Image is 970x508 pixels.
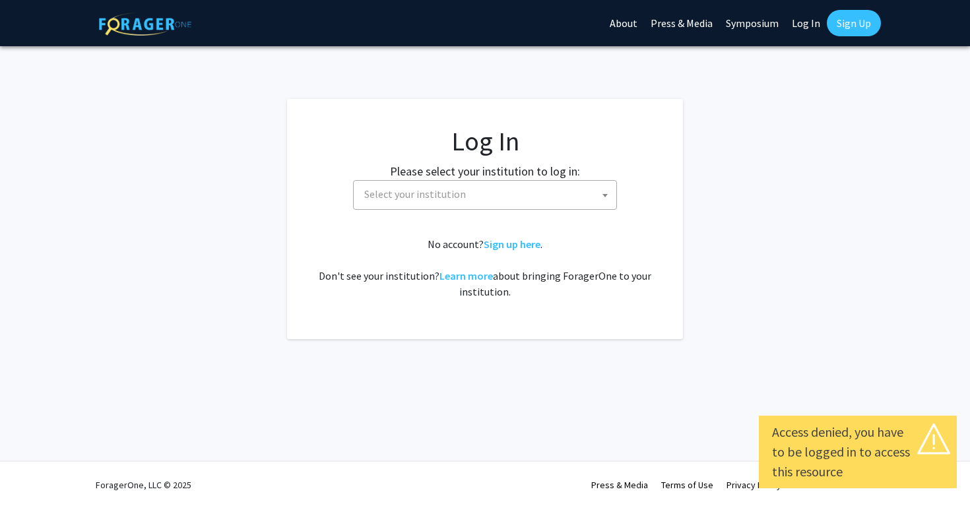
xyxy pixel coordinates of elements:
[313,236,657,300] div: No account? . Don't see your institution? about bringing ForagerOne to your institution.
[99,13,191,36] img: ForagerOne Logo
[439,269,493,282] a: Learn more about bringing ForagerOne to your institution
[661,479,713,491] a: Terms of Use
[390,162,580,180] label: Please select your institution to log in:
[727,479,781,491] a: Privacy Policy
[353,180,617,210] span: Select your institution
[313,125,657,157] h1: Log In
[772,422,944,482] div: Access denied, you have to be logged in to access this resource
[484,238,540,251] a: Sign up here
[827,10,881,36] a: Sign Up
[96,462,191,508] div: ForagerOne, LLC © 2025
[591,479,648,491] a: Press & Media
[359,181,616,208] span: Select your institution
[364,187,466,201] span: Select your institution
